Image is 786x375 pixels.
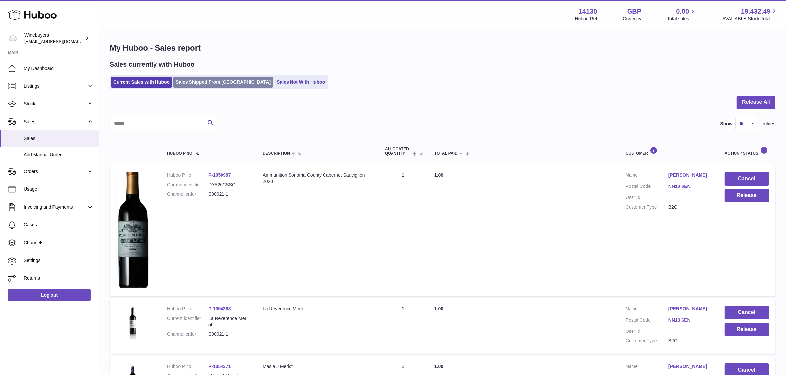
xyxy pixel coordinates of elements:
span: Returns [24,275,94,281]
dt: Postal Code [626,183,668,191]
img: 1755000865.jpg [116,306,149,339]
dt: Postal Code [626,317,668,325]
dd: S00021-1 [208,331,250,337]
td: 1 [378,299,428,354]
a: [PERSON_NAME] [668,363,711,370]
span: Description [263,151,290,156]
span: Stock [24,101,87,107]
dt: Current identifier [167,315,208,328]
label: Show [720,121,733,127]
span: Channels [24,240,94,246]
button: Cancel [725,306,769,319]
dd: S00021-1 [208,191,250,197]
span: Listings [24,83,87,89]
dt: Name [626,172,668,180]
a: NN13 6EN [668,317,711,323]
span: Sales [24,119,87,125]
a: P-1054371 [208,364,231,369]
a: P-1050987 [208,172,231,178]
a: Log out [8,289,91,301]
span: Usage [24,186,94,192]
span: Settings [24,257,94,264]
span: Add Manual Order [24,152,94,158]
a: 0.00 Total sales [667,7,697,22]
dd: B2C [668,204,711,210]
button: Cancel [725,172,769,186]
div: Action / Status [725,147,769,156]
span: Sales [24,135,94,142]
a: [PERSON_NAME] [668,172,711,178]
img: 1752081813.png [116,172,149,288]
dt: Huboo P no [167,306,208,312]
dt: Name [626,363,668,371]
button: Release [725,189,769,202]
dt: Channel order [167,191,208,197]
dt: Customer Type [626,338,668,344]
a: Sales Shipped From [GEOGRAPHIC_DATA] [173,77,273,88]
dd: La Reverence Merlot [208,315,250,328]
div: La Reverence Merlot [263,306,372,312]
a: [PERSON_NAME] [668,306,711,312]
dt: Current identifier [167,182,208,188]
span: ALLOCATED Quantity [385,147,411,156]
a: Current Sales with Huboo [111,77,172,88]
span: 1.00 [434,306,443,311]
span: [EMAIL_ADDRESS][DOMAIN_NAME] [24,39,97,44]
dt: User Id [626,328,668,334]
a: Sales Not With Huboo [274,77,327,88]
strong: GBP [627,7,641,16]
span: entries [762,121,775,127]
span: Orders [24,168,87,175]
dt: Huboo P no [167,363,208,370]
dd: DYA20CSSC [208,182,250,188]
span: Invoicing and Payments [24,204,87,210]
dt: Customer Type [626,204,668,210]
div: Ammunition Sonoma County Cabernet Sauvignon 2020 [263,172,372,185]
span: My Dashboard [24,65,94,72]
span: 0.00 [676,7,689,16]
span: 1.00 [434,364,443,369]
div: Huboo Ref [575,16,597,22]
div: Winebuyers [24,32,84,44]
span: Total paid [434,151,458,156]
span: Total sales [667,16,697,22]
dt: User Id [626,194,668,201]
span: 1.00 [434,172,443,178]
h1: My Huboo - Sales report [110,43,775,53]
span: 19,432.49 [741,7,770,16]
div: Masia J Merlot [263,363,372,370]
dt: Channel order [167,331,208,337]
button: Release [725,323,769,336]
strong: 14130 [579,7,597,16]
div: Customer [626,147,711,156]
button: Release All [737,96,775,109]
img: internalAdmin-14130@internal.huboo.com [8,33,18,43]
a: 19,432.49 AVAILABLE Stock Total [722,7,778,22]
h2: Sales currently with Huboo [110,60,195,69]
span: AVAILABLE Stock Total [722,16,778,22]
dt: Name [626,306,668,314]
dt: Huboo P no [167,172,208,178]
td: 1 [378,165,428,296]
div: Currency [623,16,642,22]
a: P-1054368 [208,306,231,311]
dd: B2C [668,338,711,344]
a: NN13 6EN [668,183,711,189]
span: Huboo P no [167,151,192,156]
span: Cases [24,222,94,228]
